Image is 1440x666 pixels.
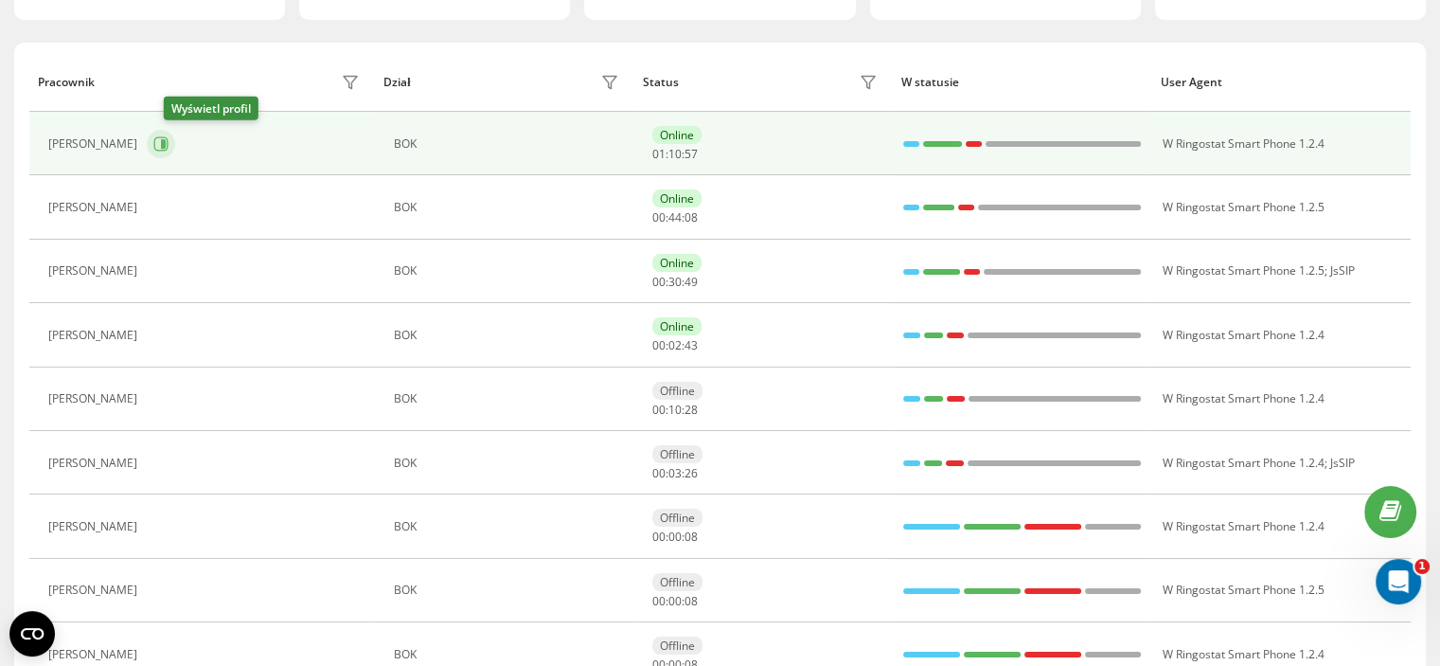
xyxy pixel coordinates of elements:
[652,126,702,144] div: Online
[1161,76,1402,89] div: User Agent
[394,457,624,470] div: BOK
[652,445,702,463] div: Offline
[652,317,702,335] div: Online
[1162,262,1324,279] span: W Ringostat Smart Phone 1.2.5
[652,529,666,545] span: 00
[684,274,698,290] span: 49
[668,274,682,290] span: 30
[1414,559,1430,574] span: 1
[652,531,698,544] div: : :
[48,457,142,470] div: [PERSON_NAME]
[652,254,702,272] div: Online
[48,584,142,597] div: [PERSON_NAME]
[652,595,698,608] div: : :
[1162,327,1324,343] span: W Ringostat Smart Phone 1.2.4
[394,264,624,278] div: BOK
[48,201,142,214] div: [PERSON_NAME]
[394,137,624,151] div: BOK
[668,593,682,609] span: 00
[1162,199,1324,215] span: W Ringostat Smart Phone 1.2.5
[684,337,698,353] span: 43
[9,611,55,657] button: Open CMP widget
[652,382,702,400] div: Offline
[48,392,142,405] div: [PERSON_NAME]
[684,465,698,481] span: 26
[394,329,624,342] div: BOK
[652,209,666,225] span: 00
[668,465,682,481] span: 03
[652,337,666,353] span: 00
[668,337,682,353] span: 02
[1329,455,1354,471] span: JsSIP
[652,637,702,655] div: Offline
[668,529,682,545] span: 00
[383,76,410,89] div: Dział
[684,402,698,418] span: 28
[38,76,95,89] div: Pracownik
[394,392,624,405] div: BOK
[668,402,682,418] span: 10
[643,76,679,89] div: Status
[684,529,698,545] span: 08
[1162,518,1324,534] span: W Ringostat Smart Phone 1.2.4
[652,276,698,289] div: : :
[652,339,698,352] div: : :
[684,209,698,225] span: 08
[684,593,698,609] span: 08
[652,146,666,162] span: 01
[668,209,682,225] span: 44
[1162,135,1324,152] span: W Ringostat Smart Phone 1.2.4
[48,648,142,661] div: [PERSON_NAME]
[668,146,682,162] span: 10
[652,593,666,609] span: 00
[684,146,698,162] span: 57
[48,329,142,342] div: [PERSON_NAME]
[48,520,142,533] div: [PERSON_NAME]
[652,211,698,225] div: : :
[1162,390,1324,406] span: W Ringostat Smart Phone 1.2.4
[652,402,666,418] span: 00
[652,148,698,161] div: : :
[652,465,666,481] span: 00
[652,274,666,290] span: 00
[1329,262,1354,279] span: JsSIP
[394,584,624,597] div: BOK
[652,467,698,480] div: : :
[48,137,142,151] div: [PERSON_NAME]
[652,189,702,207] div: Online
[1162,582,1324,598] span: W Ringostat Smart Phone 1.2.5
[652,404,698,417] div: : :
[1162,646,1324,662] span: W Ringostat Smart Phone 1.2.4
[48,264,142,278] div: [PERSON_NAME]
[394,201,624,214] div: BOK
[1376,559,1421,604] iframe: Intercom live chat
[652,509,702,527] div: Offline
[1162,455,1324,471] span: W Ringostat Smart Phone 1.2.4
[652,573,702,591] div: Offline
[394,648,624,661] div: BOK
[901,76,1143,89] div: W statusie
[164,97,258,120] div: Wyświetl profil
[394,520,624,533] div: BOK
